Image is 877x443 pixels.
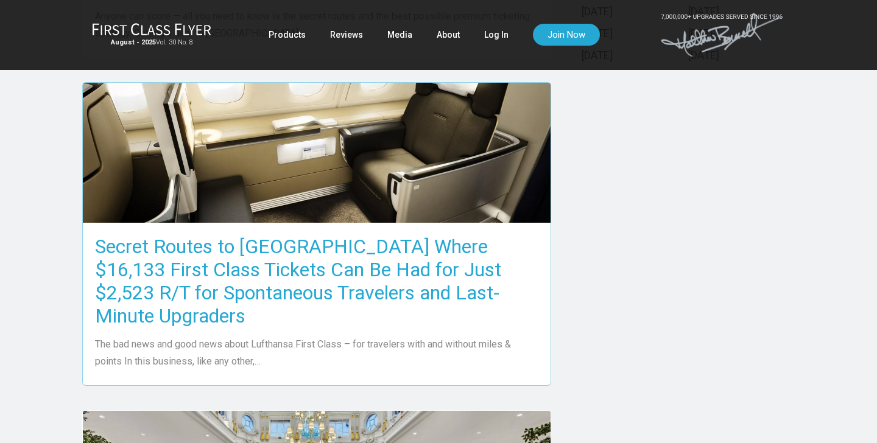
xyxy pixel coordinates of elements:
a: Reviews [330,24,363,46]
p: The bad news and good news about Lufthansa First Class – for travelers with and without miles & p... [95,336,538,370]
a: Products [269,24,306,46]
img: First Class Flyer [92,23,211,35]
a: Join Now [533,24,600,46]
h3: Secret Routes to [GEOGRAPHIC_DATA] Where $16,133 First Class Tickets Can Be Had for Just $2,523 R... [95,235,538,327]
small: Vol. 30 No. 8 [92,38,211,47]
a: Media [387,24,412,46]
a: First Class FlyerAugust - 2025Vol. 30 No. 8 [92,23,211,47]
strong: August - 2025 [111,38,156,46]
a: Log In [484,24,509,46]
a: About [437,24,460,46]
